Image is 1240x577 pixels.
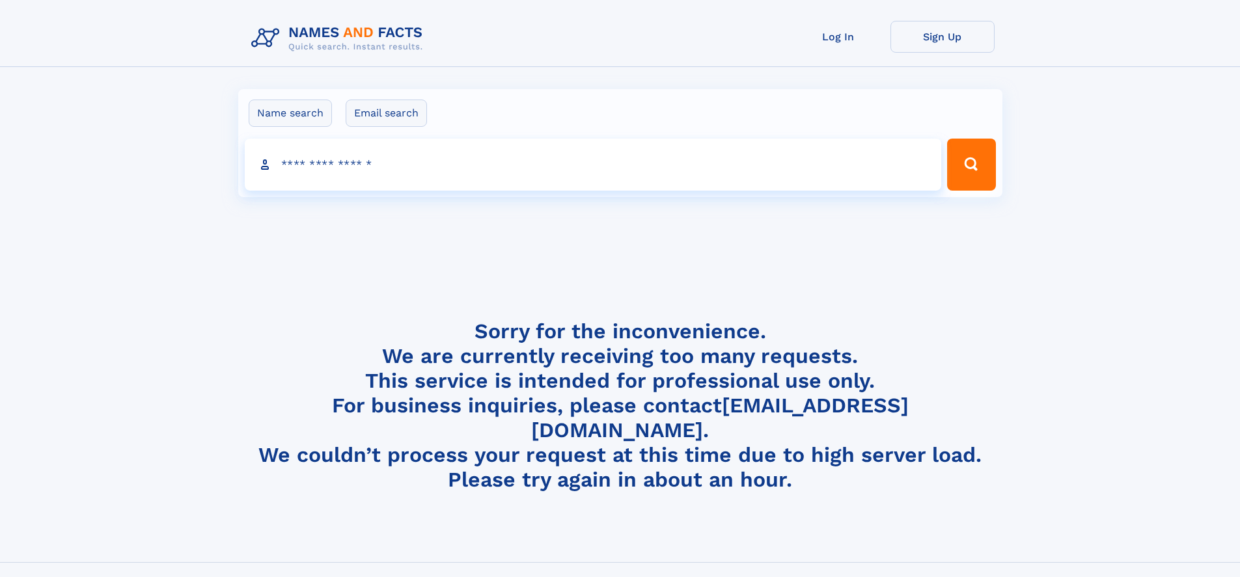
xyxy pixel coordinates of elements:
[249,100,332,127] label: Name search
[346,100,427,127] label: Email search
[246,21,434,56] img: Logo Names and Facts
[890,21,995,53] a: Sign Up
[947,139,995,191] button: Search Button
[246,319,995,492] h4: Sorry for the inconvenience. We are currently receiving too many requests. This service is intend...
[531,393,909,442] a: [EMAIL_ADDRESS][DOMAIN_NAME]
[786,21,890,53] a: Log In
[245,139,942,191] input: search input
